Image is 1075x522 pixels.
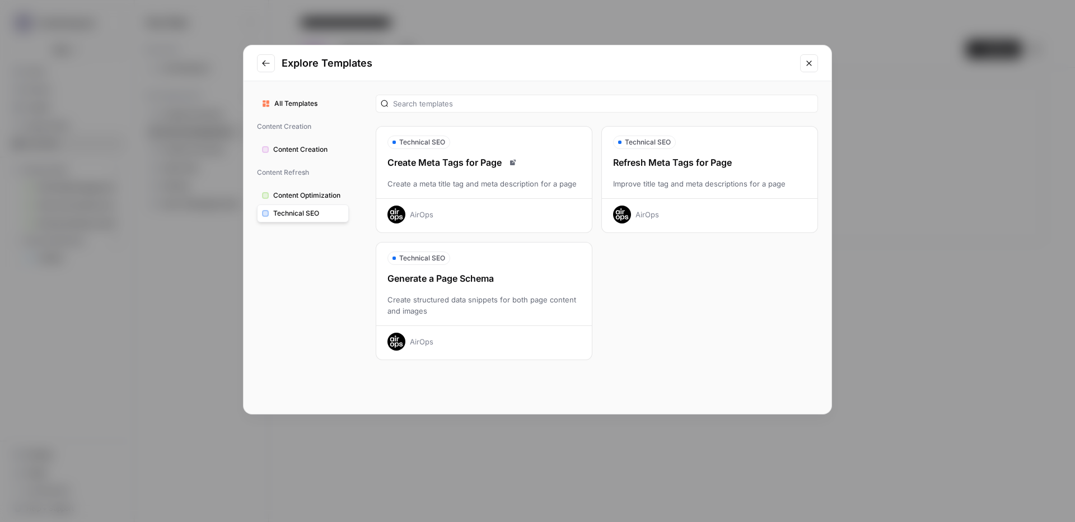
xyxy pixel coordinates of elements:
[601,126,818,233] button: Technical SEORefresh Meta Tags for PageImprove title tag and meta descriptions for a pageAirOps
[257,204,349,222] button: Technical SEO
[257,163,349,182] span: Content Refresh
[257,54,275,72] button: Go to previous step
[376,156,592,169] div: Create Meta Tags for Page
[800,54,818,72] button: Close modal
[257,141,349,159] button: Content Creation
[635,209,659,220] div: AirOps
[274,99,344,109] span: All Templates
[273,190,344,201] span: Content Optimization
[399,137,445,147] span: Technical SEO
[602,178,817,189] div: Improve title tag and meta descriptions for a page
[399,253,445,263] span: Technical SEO
[282,55,793,71] h2: Explore Templates
[257,187,349,204] button: Content Optimization
[257,117,349,136] span: Content Creation
[376,126,592,233] button: Technical SEOCreate Meta Tags for PageRead docsCreate a meta title tag and meta description for a...
[410,336,433,347] div: AirOps
[376,178,592,189] div: Create a meta title tag and meta description for a page
[393,98,813,109] input: Search templates
[273,145,344,155] span: Content Creation
[410,209,433,220] div: AirOps
[376,272,592,285] div: Generate a Page Schema
[506,156,520,169] a: Read docs
[602,156,817,169] div: Refresh Meta Tags for Page
[376,242,592,360] button: Technical SEOGenerate a Page SchemaCreate structured data snippets for both page content and imag...
[273,208,344,218] span: Technical SEO
[625,137,671,147] span: Technical SEO
[376,294,592,316] div: Create structured data snippets for both page content and images
[257,95,349,113] button: All Templates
